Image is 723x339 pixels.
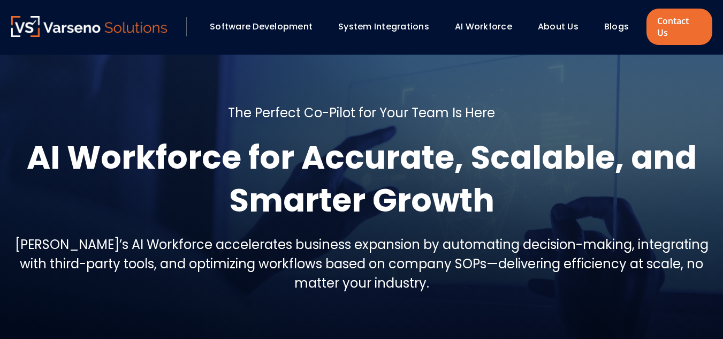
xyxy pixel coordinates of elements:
[228,103,495,123] h5: The Perfect Co-Pilot for Your Team Is Here
[11,136,712,222] h1: AI Workforce for Accurate, Scalable, and Smarter Growth
[450,18,527,36] div: AI Workforce
[538,20,579,33] a: About Us
[333,18,444,36] div: System Integrations
[604,20,629,33] a: Blogs
[11,235,712,293] h5: [PERSON_NAME]’s AI Workforce accelerates business expansion by automating decision-making, integr...
[210,20,313,33] a: Software Development
[11,16,168,37] img: Varseno Solutions – Product Engineering & IT Services
[204,18,328,36] div: Software Development
[338,20,429,33] a: System Integrations
[646,9,712,45] a: Contact Us
[455,20,512,33] a: AI Workforce
[599,18,644,36] div: Blogs
[532,18,593,36] div: About Us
